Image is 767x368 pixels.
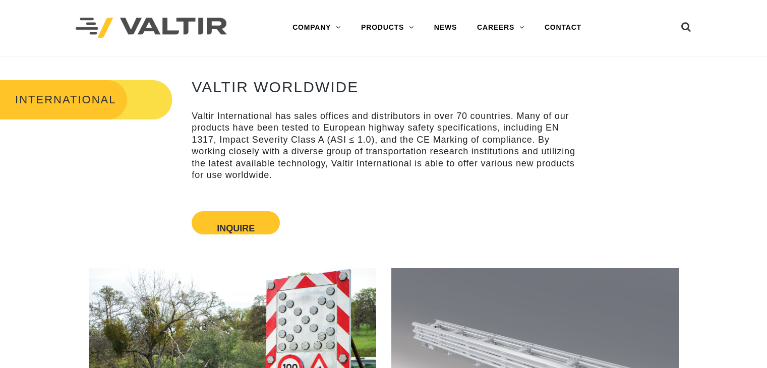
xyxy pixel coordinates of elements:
[351,18,424,38] a: PRODUCTS
[424,18,467,38] a: NEWS
[76,18,227,38] img: Valtir
[467,18,535,38] a: CAREERS
[192,110,575,181] p: Valtir International has sales offices and distributors in over 70 countries. Many of our product...
[282,18,351,38] a: COMPANY
[217,224,255,226] button: Inquire
[535,18,592,38] a: CONTACT
[192,79,575,95] h2: VALTIR WORLDWIDE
